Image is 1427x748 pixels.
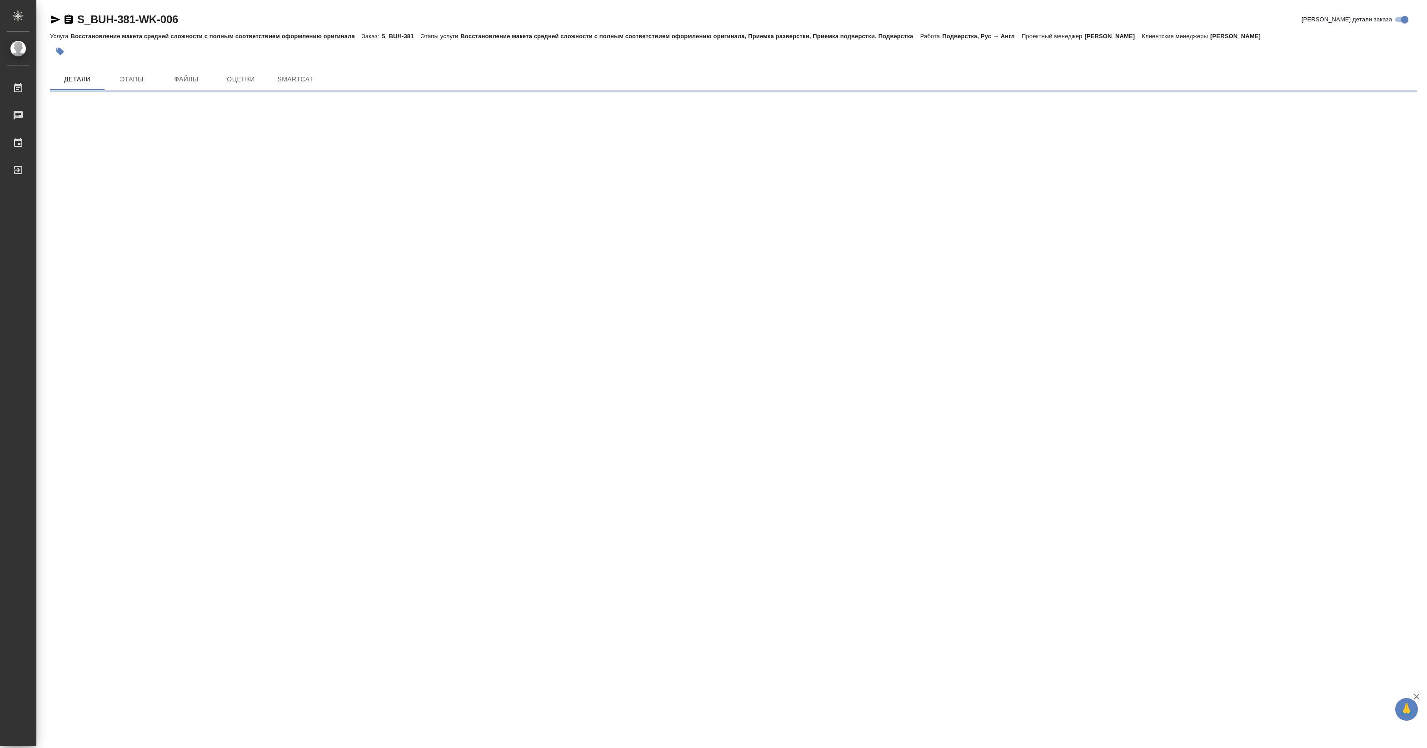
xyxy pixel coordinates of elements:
span: Оценки [219,74,263,85]
span: Этапы [110,74,154,85]
p: Проектный менеджер [1022,33,1084,40]
span: [PERSON_NAME] детали заказа [1302,15,1392,24]
p: Клиентские менеджеры [1142,33,1210,40]
p: [PERSON_NAME] [1210,33,1267,40]
button: 🙏 [1395,698,1418,721]
p: Заказ: [362,33,381,40]
p: Восстановление макета средней сложности с полным соответствием оформлению оригинала, Приемка разв... [460,33,920,40]
p: [PERSON_NAME] [1084,33,1142,40]
span: SmartCat [274,74,317,85]
p: Этапы услуги [421,33,461,40]
p: S_BUH-381 [381,33,420,40]
button: Добавить тэг [50,41,70,61]
p: Восстановление макета средней сложности с полным соответствием оформлению оригинала [70,33,361,40]
span: 🙏 [1399,700,1414,719]
p: Услуга [50,33,70,40]
p: Подверстка, Рус → Англ [942,33,1022,40]
p: Работа [920,33,943,40]
a: S_BUH-381-WK-006 [77,13,178,25]
span: Детали [55,74,99,85]
button: Скопировать ссылку для ЯМессенджера [50,14,61,25]
button: Скопировать ссылку [63,14,74,25]
span: Файлы [165,74,208,85]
